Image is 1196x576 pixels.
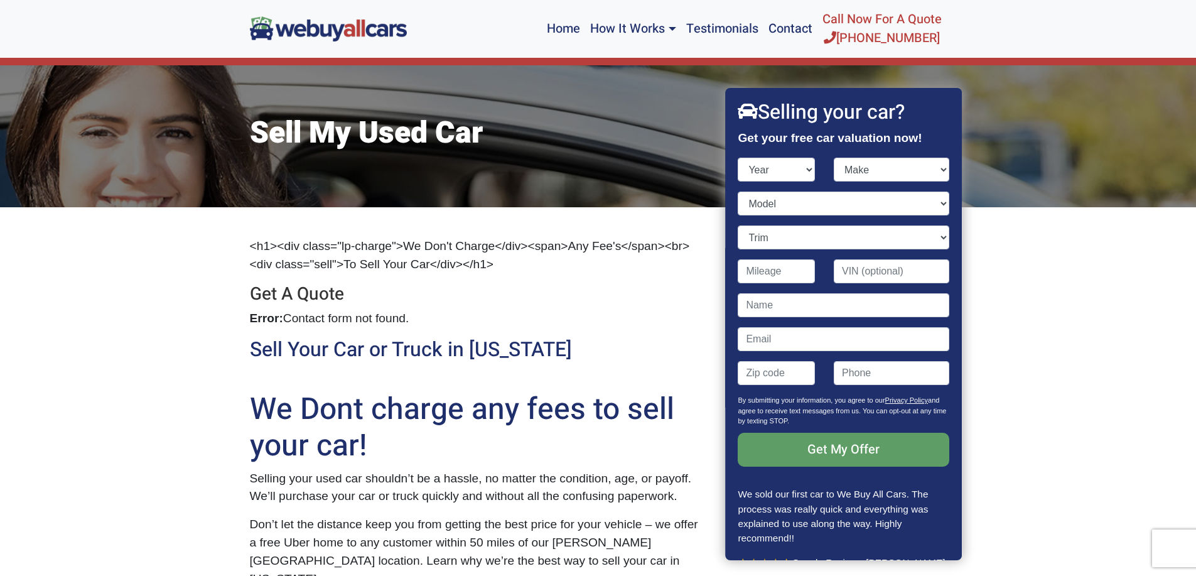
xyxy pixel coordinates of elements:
a: Call Now For A Quote[PHONE_NUMBER] [817,5,947,53]
h2: Sell Your Car or Truck in [US_STATE] [250,338,708,362]
h3: Get A Quote [250,284,708,305]
h2: Selling your car? [738,101,949,124]
a: Testimonials [681,5,763,53]
input: Email [738,327,949,351]
input: Phone [834,361,949,385]
a: Home [542,5,585,53]
input: Get My Offer [738,433,949,467]
h1: Sell My Used Car [250,116,708,152]
a: Contact [763,5,817,53]
input: VIN (optional) [834,259,949,283]
input: Zip code [738,361,816,385]
form: Contact form [738,158,949,487]
input: Name [738,293,949,317]
strong: Error: [250,312,283,325]
input: Mileage [738,259,816,283]
h2: We Dont charge any fees to sell your car! [250,392,708,464]
p: Contact form not found. [250,310,708,328]
a: Privacy Policy [885,396,928,404]
p: We sold our first car to We Buy All Cars. The process was really quick and everything was explain... [738,487,949,545]
p: Selling your used car shouldn’t be a hassle, no matter the condition, age, or payoff. We’ll purch... [250,470,708,506]
p: By submitting your information, you agree to our and agree to receive text messages from us. You ... [738,395,949,433]
img: We Buy All Cars in NJ logo [250,16,407,41]
p: Google Review - [PERSON_NAME] [738,555,949,570]
a: How It Works [585,5,681,53]
strong: Get your free car valuation now! [738,131,922,144]
p: <h1><div class="lp-charge">We Don't Charge</div><span>Any Fee's</span><br><div class="sell">To Se... [250,237,708,274]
